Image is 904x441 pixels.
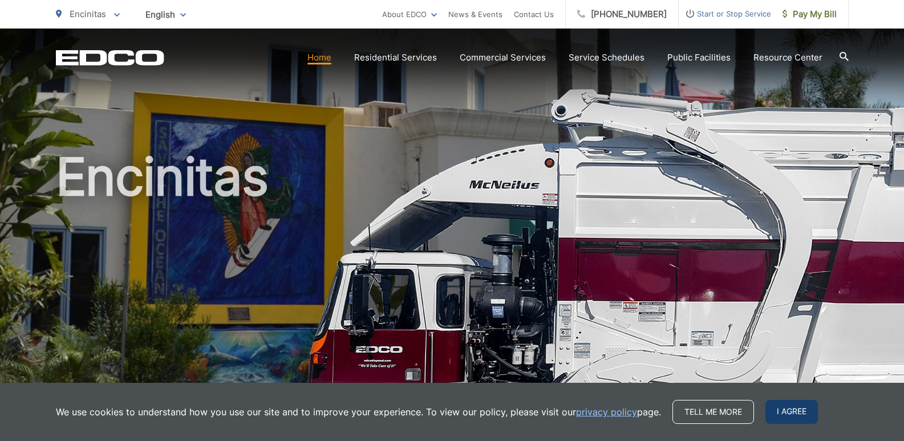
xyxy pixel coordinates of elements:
span: Pay My Bill [783,7,837,21]
span: English [137,5,194,25]
a: Contact Us [514,7,554,21]
a: Resource Center [753,51,822,64]
a: Public Facilities [667,51,731,64]
a: Service Schedules [569,51,644,64]
a: News & Events [448,7,502,21]
a: Home [307,51,331,64]
p: We use cookies to understand how you use our site and to improve your experience. To view our pol... [56,405,661,419]
span: I agree [765,400,818,424]
a: About EDCO [382,7,437,21]
a: EDCD logo. Return to the homepage. [56,50,164,66]
a: privacy policy [576,405,637,419]
a: Commercial Services [460,51,546,64]
a: Residential Services [354,51,437,64]
a: Tell me more [672,400,754,424]
span: Encinitas [70,9,106,19]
